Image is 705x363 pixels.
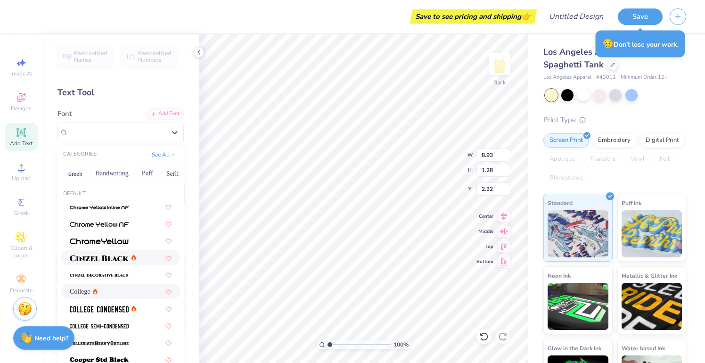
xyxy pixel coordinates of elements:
[592,133,637,148] div: Embroidery
[70,221,129,228] img: Chrome Yellow NF
[548,271,571,280] span: Neon Ink
[621,74,668,82] span: Minimum Order: 12 +
[12,174,31,182] span: Upload
[63,166,87,181] button: Greek
[624,152,651,166] div: Vinyl
[543,133,589,148] div: Screen Print
[57,108,72,119] label: Font
[543,46,664,70] span: Los Angeles Apparel Baby Rib Spaghetti Tank
[57,190,184,198] div: Default
[5,244,38,259] span: Clipart & logos
[393,340,409,349] span: 100 %
[70,323,129,330] img: College Semi-condensed
[541,7,611,26] input: Untitled Design
[548,210,608,257] img: Standard
[602,38,614,50] span: 😥
[90,166,134,181] button: Handwriting
[622,198,641,208] span: Puff Ink
[10,287,33,294] span: Decorate
[622,283,682,330] img: Metallic & Glitter Ink
[161,166,184,181] button: Serif
[70,272,129,279] img: Cinzel Decorative Black (Black)
[543,115,686,125] div: Print Type
[596,74,616,82] span: # 43011
[490,55,509,74] img: Back
[476,258,493,265] span: Bottom
[10,70,33,77] span: Image AI
[543,171,589,185] div: Rhinestones
[476,228,493,235] span: Middle
[10,140,33,147] span: Add Text
[138,50,172,63] span: Personalized Numbers
[14,209,29,217] span: Greek
[149,150,178,159] button: See All
[70,204,129,211] img: Chrome Yellow Inline NF
[476,243,493,250] span: Top
[521,10,532,22] span: 👉
[639,133,685,148] div: Digital Print
[476,213,493,220] span: Center
[70,306,129,313] img: College Condensed
[548,198,573,208] span: Standard
[584,152,622,166] div: Transfers
[548,343,601,353] span: Glow in the Dark Ink
[70,287,90,297] span: College
[493,78,506,87] div: Back
[622,210,682,257] img: Puff Ink
[543,74,591,82] span: Los Angeles Apparel
[548,283,608,330] img: Neon Ink
[596,31,685,58] div: Don’t lose your work.
[137,166,158,181] button: Puff
[412,9,534,24] div: Save to see pricing and shipping
[70,255,129,262] img: Cinzel Black (Black)
[34,334,68,343] strong: Need help?
[74,50,107,63] span: Personalized Names
[622,343,665,353] span: Water based Ink
[70,238,129,245] img: ChromeYellow
[70,340,129,346] img: CollegiateHeavyOutline
[11,105,32,112] span: Designs
[618,8,663,25] button: Save
[622,271,677,280] span: Metallic & Glitter Ink
[147,108,184,119] div: Add Font
[654,152,676,166] div: Foil
[63,150,97,158] div: CATEGORIES
[543,152,581,166] div: Applique
[57,86,184,99] div: Text Tool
